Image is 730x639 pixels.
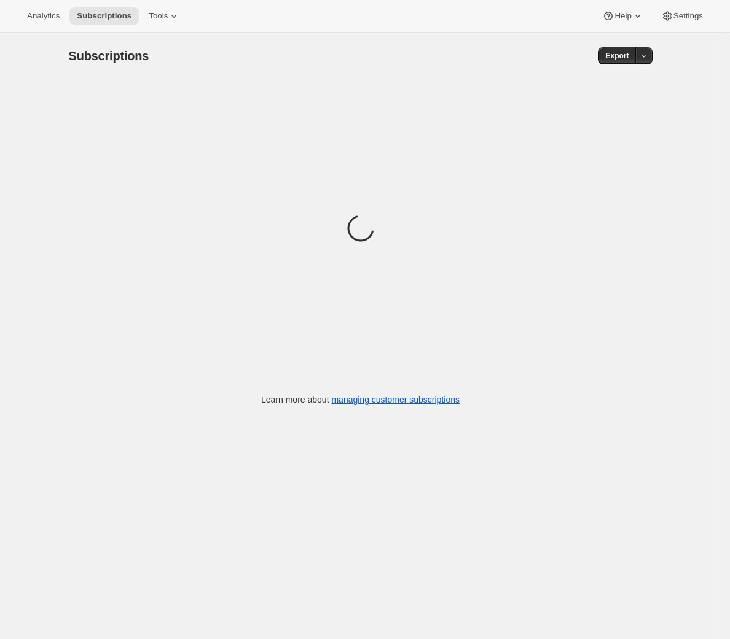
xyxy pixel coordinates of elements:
[614,11,631,21] span: Help
[77,11,131,21] span: Subscriptions
[654,7,710,25] button: Settings
[673,11,703,21] span: Settings
[605,51,629,61] span: Export
[27,11,60,21] span: Analytics
[69,49,149,63] span: Subscriptions
[149,11,168,21] span: Tools
[141,7,187,25] button: Tools
[69,7,139,25] button: Subscriptions
[598,47,636,64] button: Export
[20,7,67,25] button: Analytics
[331,395,460,405] a: managing customer subscriptions
[261,393,460,406] p: Learn more about
[595,7,651,25] button: Help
